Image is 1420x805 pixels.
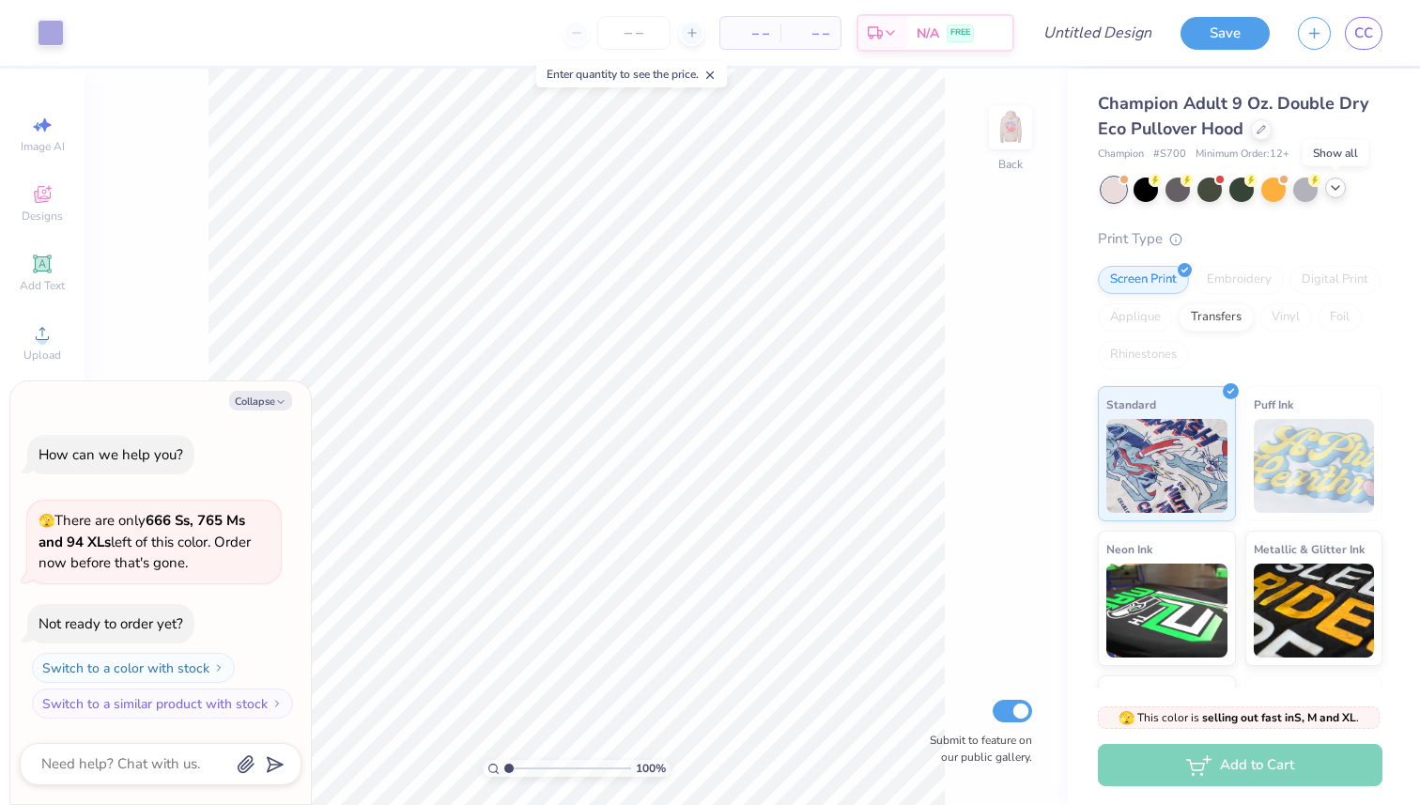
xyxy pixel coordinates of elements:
[1106,564,1227,658] img: Neon Ink
[1098,228,1382,250] div: Print Type
[1179,303,1254,332] div: Transfers
[1254,564,1375,658] img: Metallic & Glitter Ink
[1254,684,1340,704] span: Water based Ink
[229,391,292,410] button: Collapse
[1254,419,1375,513] img: Puff Ink
[919,732,1032,766] label: Submit to feature on our public gallery.
[1098,147,1144,163] span: Champion
[917,23,939,43] span: N/A
[950,26,970,39] span: FREE
[1318,303,1362,332] div: Foil
[1098,303,1173,332] div: Applique
[1098,341,1189,369] div: Rhinestones
[39,445,183,464] div: How can we help you?
[1106,684,1213,704] span: Glow in the Dark Ink
[1119,709,1359,726] span: This color is .
[1098,266,1189,294] div: Screen Print
[20,278,65,293] span: Add Text
[1259,303,1312,332] div: Vinyl
[39,511,245,551] strong: 666 Ss, 765 Ms and 94 XLs
[1106,395,1156,414] span: Standard
[23,348,61,363] span: Upload
[1028,14,1166,52] input: Untitled Design
[1098,92,1368,140] span: Champion Adult 9 Oz. Double Dry Eco Pullover Hood
[1153,147,1186,163] span: # S700
[1254,395,1293,414] span: Puff Ink
[1254,539,1365,559] span: Metallic & Glitter Ink
[597,16,671,50] input: – –
[636,760,666,777] span: 100 %
[39,614,183,633] div: Not ready to order yet?
[1181,17,1270,50] button: Save
[39,511,251,572] span: There are only left of this color. Order now before that's gone.
[1196,147,1289,163] span: Minimum Order: 12 +
[39,512,54,530] span: 🫣
[536,61,727,87] div: Enter quantity to see the price.
[21,139,65,154] span: Image AI
[1106,539,1152,559] span: Neon Ink
[32,653,235,683] button: Switch to a color with stock
[1202,710,1356,725] strong: selling out fast in S, M and XL
[1195,266,1284,294] div: Embroidery
[1354,23,1373,44] span: CC
[22,209,63,224] span: Designs
[213,662,224,673] img: Switch to a color with stock
[992,109,1029,147] img: Back
[998,156,1023,173] div: Back
[1119,709,1134,727] span: 🫣
[1106,419,1227,513] img: Standard
[32,689,293,719] button: Switch to a similar product with stock
[271,698,283,709] img: Switch to a similar product with stock
[792,23,829,43] span: – –
[732,23,769,43] span: – –
[1303,140,1368,166] div: Show all
[1345,17,1382,50] a: CC
[1289,266,1381,294] div: Digital Print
